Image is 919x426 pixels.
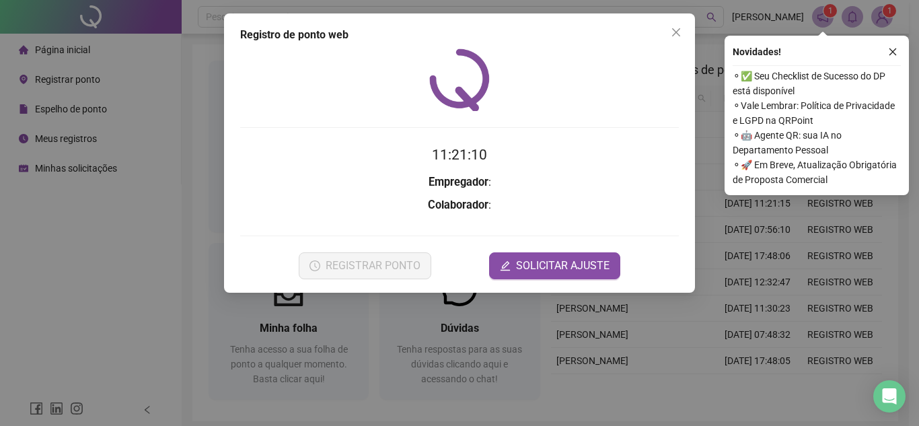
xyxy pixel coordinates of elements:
[429,176,488,188] strong: Empregador
[240,197,679,214] h3: :
[733,69,901,98] span: ⚬ ✅ Seu Checklist de Sucesso do DP está disponível
[432,147,487,163] time: 11:21:10
[733,44,781,59] span: Novidades !
[733,98,901,128] span: ⚬ Vale Lembrar: Política de Privacidade e LGPD na QRPoint
[240,27,679,43] div: Registro de ponto web
[888,47,897,57] span: close
[500,260,511,271] span: edit
[429,48,490,111] img: QRPoint
[873,380,906,413] div: Open Intercom Messenger
[733,157,901,187] span: ⚬ 🚀 Em Breve, Atualização Obrigatória de Proposta Comercial
[489,252,620,279] button: editSOLICITAR AJUSTE
[733,128,901,157] span: ⚬ 🤖 Agente QR: sua IA no Departamento Pessoal
[428,199,488,211] strong: Colaborador
[665,22,687,43] button: Close
[516,258,610,274] span: SOLICITAR AJUSTE
[240,174,679,191] h3: :
[671,27,682,38] span: close
[299,252,431,279] button: REGISTRAR PONTO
